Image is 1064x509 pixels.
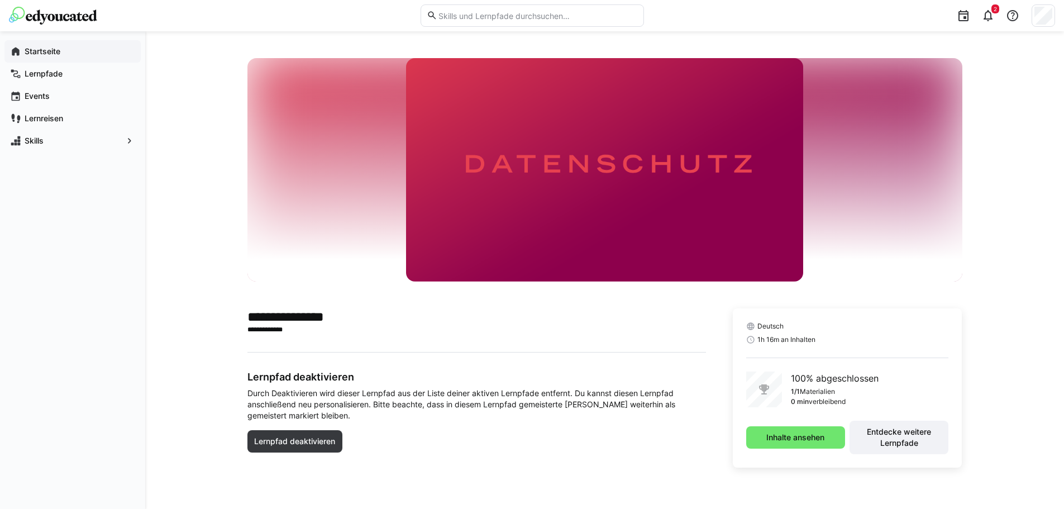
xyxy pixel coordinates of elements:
button: Entdecke weitere Lernpfade [850,421,948,454]
p: 100% abgeschlossen [791,372,879,385]
p: 1/1 [791,387,800,396]
button: Inhalte ansehen [746,426,845,449]
p: verbleibend [809,397,846,406]
span: Lernpfad deaktivieren [252,436,337,447]
input: Skills und Lernpfade durchsuchen… [437,11,637,21]
span: Deutsch [757,322,784,331]
span: Entdecke weitere Lernpfade [855,426,943,449]
span: Durch Deaktivieren wird dieser Lernpfad aus der Liste deiner aktiven Lernpfade entfernt. Du kanns... [247,388,706,421]
h3: Lernpfad deaktivieren [247,370,706,383]
p: Materialien [800,387,835,396]
p: 0 min [791,397,809,406]
span: 1h 16m an Inhalten [757,335,815,344]
button: Lernpfad deaktivieren [247,430,343,453]
span: 2 [994,6,997,12]
span: Inhalte ansehen [765,432,826,443]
